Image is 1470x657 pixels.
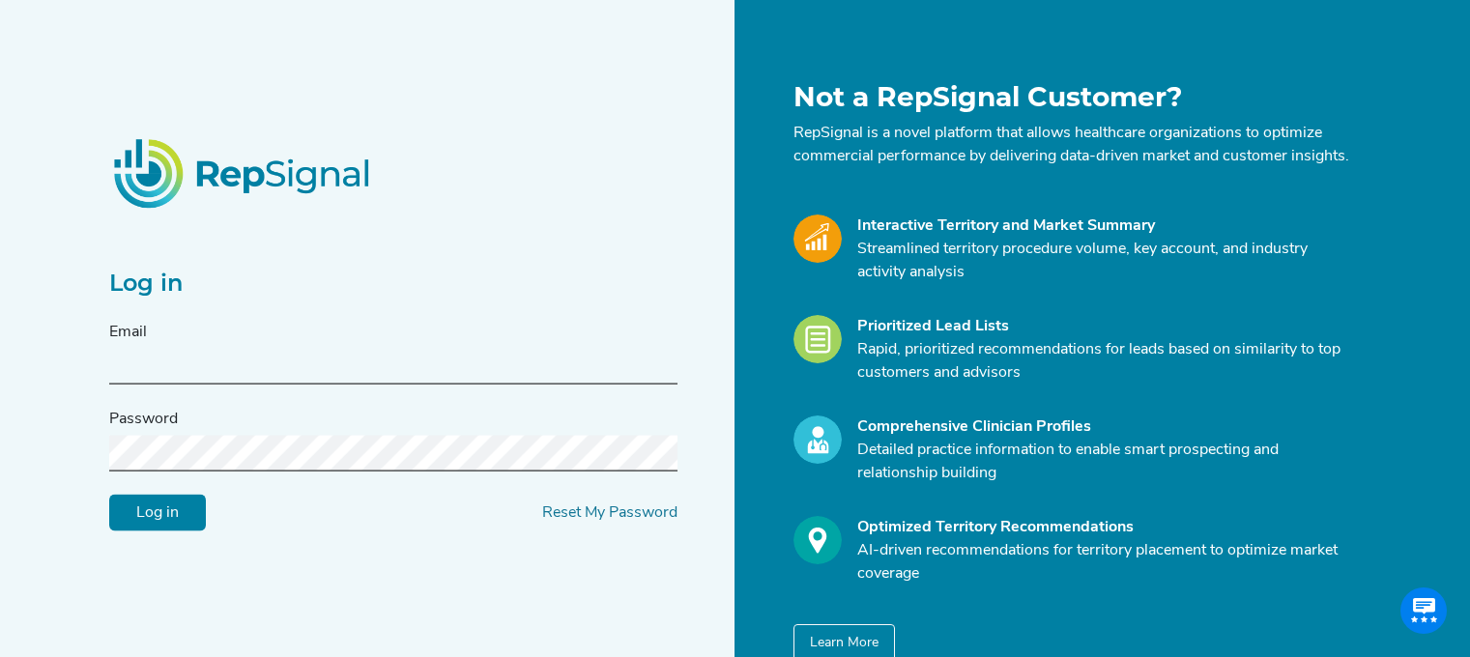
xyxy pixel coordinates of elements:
[857,415,1350,439] div: Comprehensive Clinician Profiles
[793,122,1350,168] p: RepSignal is a novel platform that allows healthcare organizations to optimize commercial perform...
[109,408,178,431] label: Password
[109,321,147,344] label: Email
[857,516,1350,539] div: Optimized Territory Recommendations
[109,270,677,298] h2: Log in
[857,338,1350,385] p: Rapid, prioritized recommendations for leads based on similarity to top customers and advisors
[90,115,397,231] img: RepSignalLogo.20539ed3.png
[857,439,1350,485] p: Detailed practice information to enable smart prospecting and relationship building
[793,415,842,464] img: Profile_Icon.739e2aba.svg
[793,214,842,263] img: Market_Icon.a700a4ad.svg
[857,214,1350,238] div: Interactive Territory and Market Summary
[793,516,842,564] img: Optimize_Icon.261f85db.svg
[793,81,1350,114] h1: Not a RepSignal Customer?
[542,505,677,521] a: Reset My Password
[857,539,1350,586] p: AI-driven recommendations for territory placement to optimize market coverage
[109,495,206,531] input: Log in
[857,315,1350,338] div: Prioritized Lead Lists
[793,315,842,363] img: Leads_Icon.28e8c528.svg
[857,238,1350,284] p: Streamlined territory procedure volume, key account, and industry activity analysis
